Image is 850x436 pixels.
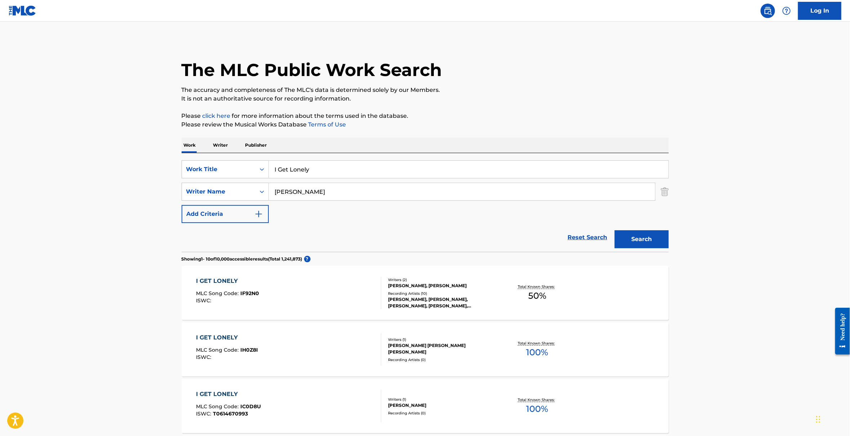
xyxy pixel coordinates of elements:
div: Recording Artists ( 0 ) [388,357,497,362]
div: [PERSON_NAME], [PERSON_NAME] [388,282,497,289]
a: I GET LONELYMLC Song Code:IF92N0ISWC:Writers (2)[PERSON_NAME], [PERSON_NAME]Recording Artists (10... [182,266,669,320]
p: It is not an authoritative source for recording information. [182,94,669,103]
p: Total Known Shares: [518,284,557,289]
a: Terms of Use [307,121,346,128]
p: Showing 1 - 10 of 10,000 accessible results (Total 1,241,873 ) [182,256,302,262]
span: ISWC : [196,410,213,417]
p: Work [182,138,198,153]
span: 100 % [526,346,548,359]
div: Recording Artists ( 0 ) [388,410,497,416]
div: Writers ( 1 ) [388,337,497,342]
div: I GET LONELY [196,277,259,285]
p: Please for more information about the terms used in the database. [182,112,669,120]
button: Add Criteria [182,205,269,223]
a: I GET LONELYMLC Song Code:IC0D8UISWC:T0614670993Writers (1)[PERSON_NAME]Recording Artists (0)Tota... [182,379,669,433]
a: Log In [798,2,841,20]
a: I GET LONELYMLC Song Code:IH0Z8IISWC:Writers (1)[PERSON_NAME] [PERSON_NAME] [PERSON_NAME]Recordin... [182,322,669,377]
div: Drag [816,409,820,430]
span: IC0D8U [240,403,261,410]
div: I GET LONELY [196,390,261,399]
img: 9d2ae6d4665cec9f34b9.svg [254,210,263,218]
iframe: Chat Widget [814,401,850,436]
a: Reset Search [564,230,611,245]
div: Writers ( 1 ) [388,397,497,402]
img: Delete Criterion [661,183,669,201]
div: Writer Name [186,187,251,196]
span: IH0Z8I [240,347,258,353]
iframe: Resource Center [830,302,850,360]
span: ? [304,256,311,262]
div: I GET LONELY [196,333,258,342]
p: Writer [211,138,230,153]
div: [PERSON_NAME], [PERSON_NAME], [PERSON_NAME], [PERSON_NAME], [PERSON_NAME] [388,296,497,309]
p: Please review the Musical Works Database [182,120,669,129]
p: Publisher [243,138,269,153]
h1: The MLC Public Work Search [182,59,442,81]
span: MLC Song Code : [196,347,240,353]
div: Work Title [186,165,251,174]
span: T0614670993 [213,410,248,417]
img: MLC Logo [9,5,36,16]
div: [PERSON_NAME] [388,402,497,409]
p: Total Known Shares: [518,397,557,402]
img: search [764,6,772,15]
span: MLC Song Code : [196,403,240,410]
button: Search [615,230,669,248]
div: Writers ( 2 ) [388,277,497,282]
span: IF92N0 [240,290,259,297]
div: Recording Artists ( 10 ) [388,291,497,296]
span: ISWC : [196,297,213,304]
a: click here [203,112,231,119]
span: ISWC : [196,354,213,360]
span: 100 % [526,402,548,415]
span: 50 % [528,289,546,302]
form: Search Form [182,160,669,252]
img: help [782,6,791,15]
div: Help [779,4,794,18]
p: The accuracy and completeness of The MLC's data is determined solely by our Members. [182,86,669,94]
span: MLC Song Code : [196,290,240,297]
p: Total Known Shares: [518,341,557,346]
a: Public Search [761,4,775,18]
div: [PERSON_NAME] [PERSON_NAME] [PERSON_NAME] [388,342,497,355]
